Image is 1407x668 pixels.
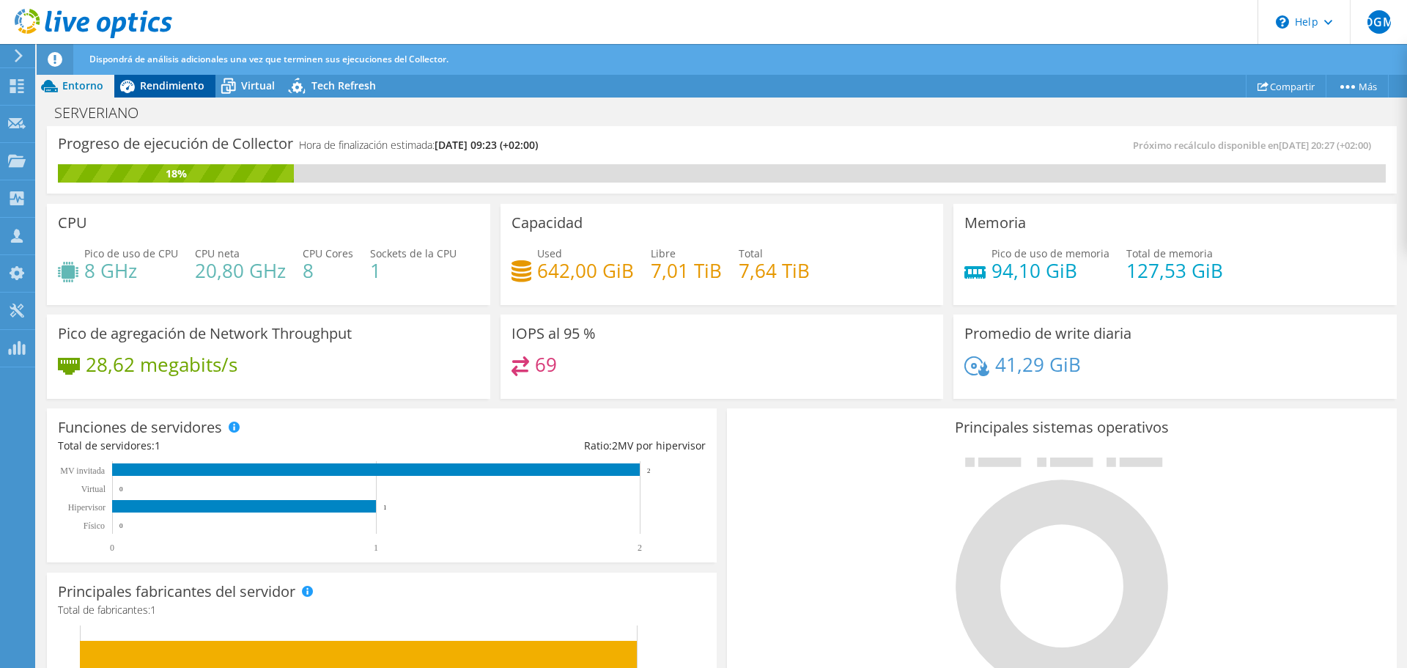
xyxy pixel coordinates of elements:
[140,78,204,92] span: Rendimiento
[991,246,1109,260] span: Pico de uso de memoria
[89,53,448,65] span: Dispondrá de análisis adicionales una vez que terminen sus ejecuciones del Collector.
[612,438,618,452] span: 2
[150,603,156,617] span: 1
[512,326,596,342] h3: IOPS al 95 %
[370,263,457,279] h4: 1
[60,466,105,476] text: MV invitada
[1367,10,1391,34] span: OGM
[48,105,161,121] h1: SERVERIANO
[84,263,178,279] h4: 8 GHz
[58,419,222,436] h3: Funciones de servidores
[1326,75,1389,98] a: Más
[374,543,378,553] text: 1
[383,504,387,511] text: 1
[303,263,353,279] h4: 8
[537,246,562,260] span: Used
[537,263,634,279] h4: 642,00 GiB
[638,543,642,553] text: 2
[58,602,706,618] h4: Total de fabricantes:
[739,263,810,279] h4: 7,64 TiB
[86,356,237,372] h4: 28,62 megabits/s
[1276,15,1289,29] svg: \n
[58,215,87,231] h3: CPU
[155,438,160,452] span: 1
[382,438,706,454] div: Ratio: MV por hipervisor
[651,263,722,279] h4: 7,01 TiB
[195,246,240,260] span: CPU neta
[512,215,583,231] h3: Capacidad
[370,246,457,260] span: Sockets de la CPU
[435,138,538,152] span: [DATE] 09:23 (+02:00)
[58,326,352,342] h3: Pico de agregación de Network Throughput
[964,326,1131,342] h3: Promedio de write diaria
[58,166,294,182] div: 18%
[1126,246,1213,260] span: Total de memoria
[647,467,651,474] text: 2
[241,78,275,92] span: Virtual
[1133,139,1378,152] span: Próximo recálculo disponible en
[991,263,1109,279] h4: 94,10 GiB
[1126,263,1223,279] h4: 127,53 GiB
[995,356,1081,372] h4: 41,29 GiB
[84,521,105,531] tspan: Físico
[299,137,538,153] h4: Hora de finalización estimada:
[311,78,376,92] span: Tech Refresh
[303,246,353,260] span: CPU Cores
[110,543,114,553] text: 0
[195,263,286,279] h4: 20,80 GHz
[964,215,1026,231] h3: Memoria
[84,246,178,260] span: Pico de uso de CPU
[62,78,103,92] span: Entorno
[1279,139,1371,152] span: [DATE] 20:27 (+02:00)
[535,356,557,372] h4: 69
[119,522,123,529] text: 0
[1246,75,1326,98] a: Compartir
[651,246,676,260] span: Libre
[58,438,382,454] div: Total de servidores:
[738,419,1386,436] h3: Principales sistemas operativos
[81,484,106,494] text: Virtual
[68,502,106,513] text: Hipervisor
[739,246,763,260] span: Total
[119,485,123,493] text: 0
[58,584,295,600] h3: Principales fabricantes del servidor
